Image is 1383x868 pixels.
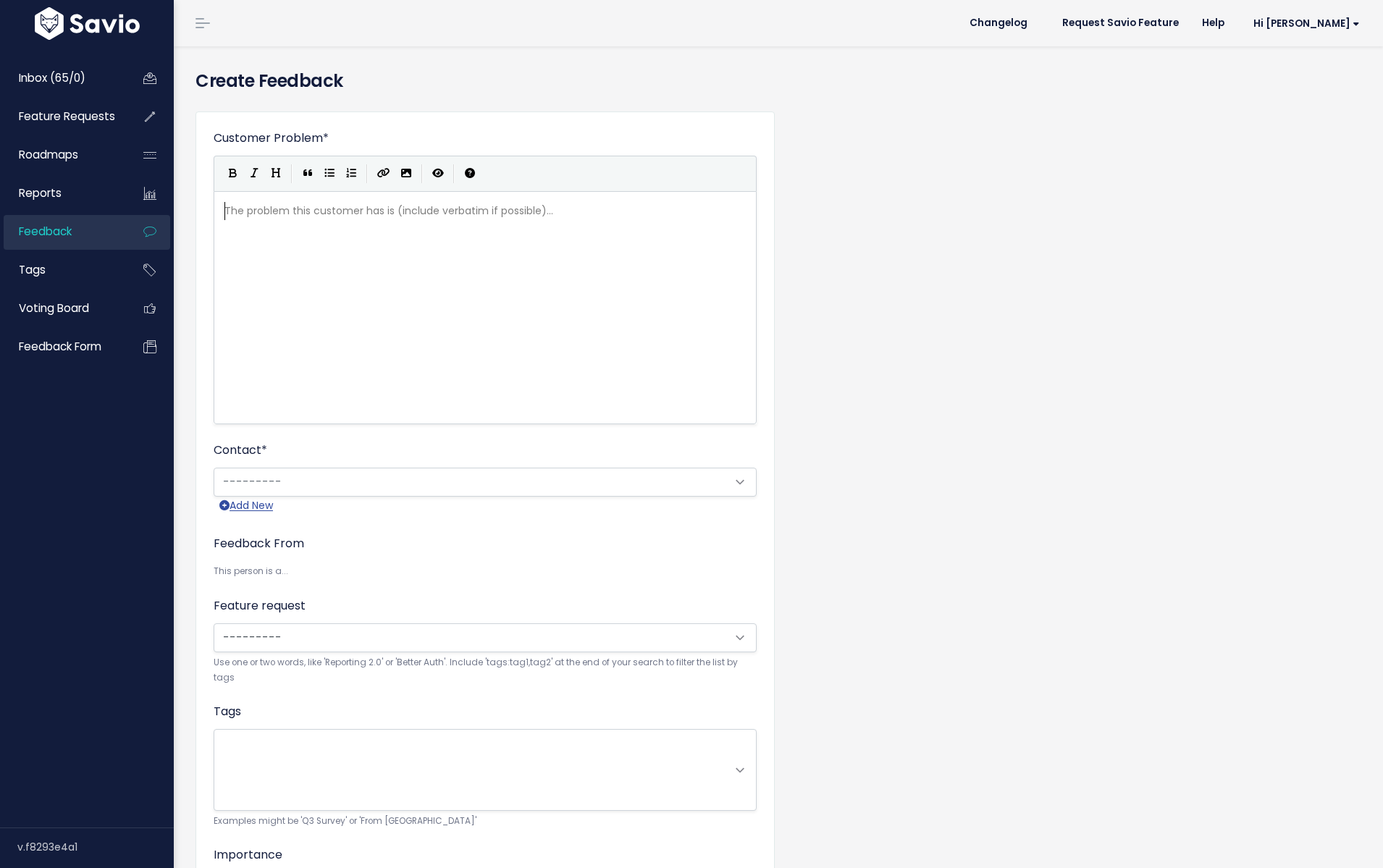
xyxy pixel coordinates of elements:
[214,846,282,864] label: Importance
[4,330,120,363] a: Feedback form
[19,70,85,85] span: Inbox (65/0)
[19,109,115,124] span: Feature Requests
[4,62,120,95] a: Inbox (65/0)
[970,18,1027,28] span: Changelog
[214,564,757,579] small: This person is a...
[214,655,757,686] small: Use one or two words, like 'Reporting 2.0' or 'Better Auth'. Include 'tags:tag1,tag2' at the end ...
[214,597,306,615] label: Feature request
[214,535,304,552] label: Feedback From
[222,163,243,185] button: Bold
[214,703,241,720] label: Tags
[19,339,101,354] span: Feedback form
[427,163,449,185] button: Toggle Preview
[19,224,72,239] span: Feedback
[4,292,120,325] a: Voting Board
[214,814,757,829] small: Examples might be 'Q3 Survey' or 'From [GEOGRAPHIC_DATA]'
[421,164,423,182] i: |
[31,7,143,40] img: logo-white.9d6f32f41409.svg
[19,300,89,316] span: Voting Board
[243,163,265,185] button: Italic
[1051,12,1190,34] a: Request Savio Feature
[19,185,62,201] span: Reports
[1236,12,1371,35] a: Hi [PERSON_NAME]
[340,163,362,185] button: Numbered List
[19,147,78,162] span: Roadmaps
[19,262,46,277] span: Tags
[214,442,267,459] label: Contact
[1190,12,1236,34] a: Help
[4,215,120,248] a: Feedback
[219,497,273,515] a: Add New
[4,177,120,210] a: Reports
[297,163,319,185] button: Quote
[265,163,287,185] button: Heading
[4,138,120,172] a: Roadmaps
[214,130,329,147] label: Customer Problem
[196,68,1361,94] h4: Create Feedback
[4,100,120,133] a: Feature Requests
[319,163,340,185] button: Generic List
[17,828,174,866] div: v.f8293e4a1
[1253,18,1360,29] span: Hi [PERSON_NAME]
[4,253,120,287] a: Tags
[459,163,481,185] button: Markdown Guide
[366,164,368,182] i: |
[395,163,417,185] button: Import an image
[372,163,395,185] button: Create Link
